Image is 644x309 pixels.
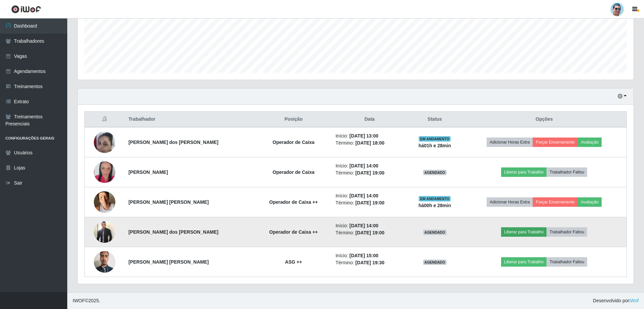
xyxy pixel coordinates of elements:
[336,229,404,236] li: Término:
[349,193,378,198] time: [DATE] 14:00
[349,163,378,168] time: [DATE] 14:00
[73,297,100,304] span: © 2025 .
[546,167,587,177] button: Trabalhador Faltou
[419,136,451,142] span: EM ANDAMENTO
[533,197,578,207] button: Forçar Encerramento
[336,140,404,147] li: Término:
[336,252,404,259] li: Início:
[355,260,384,265] time: [DATE] 19:30
[94,128,115,156] img: 1658953242663.jpeg
[423,260,447,265] span: AGENDADO
[336,259,404,266] li: Término:
[128,199,209,205] strong: [PERSON_NAME] [PERSON_NAME]
[273,169,315,175] strong: Operador de Caixa
[94,220,115,243] img: 1750022695210.jpeg
[73,298,85,303] span: IWOF
[128,229,219,235] strong: [PERSON_NAME] dos [PERSON_NAME]
[593,297,639,304] span: Desenvolvido por
[501,227,546,237] button: Liberar para Trabalho
[418,143,451,148] strong: há 01 h e 28 min
[128,259,209,265] strong: [PERSON_NAME] [PERSON_NAME]
[332,112,408,127] th: Data
[355,230,384,235] time: [DATE] 19:00
[487,138,533,147] button: Adicionar Horas Extra
[94,188,115,216] img: 1705784966406.jpeg
[285,259,302,265] strong: ASG ++
[269,199,318,205] strong: Operador de Caixa ++
[487,197,533,207] button: Adicionar Horas Extra
[546,257,587,267] button: Trabalhador Faltou
[462,112,627,127] th: Opções
[349,133,378,139] time: [DATE] 13:00
[336,169,404,177] li: Término:
[418,203,451,208] strong: há 00 h e 28 min
[578,197,602,207] button: Avaliação
[273,140,315,145] strong: Operador de Caixa
[269,229,318,235] strong: Operador de Caixa ++
[349,253,378,258] time: [DATE] 15:00
[94,156,115,188] img: 1745067643988.jpeg
[578,138,602,147] button: Avaliação
[128,169,168,175] strong: [PERSON_NAME]
[94,247,115,276] img: 1728768747971.jpeg
[419,196,451,201] span: EM ANDAMENTO
[423,170,447,175] span: AGENDADO
[408,112,462,127] th: Status
[349,223,378,228] time: [DATE] 14:00
[533,138,578,147] button: Forçar Encerramento
[355,170,384,176] time: [DATE] 19:00
[355,200,384,205] time: [DATE] 19:00
[629,298,639,303] a: iWof
[256,112,332,127] th: Posição
[336,192,404,199] li: Início:
[128,140,219,145] strong: [PERSON_NAME] dos [PERSON_NAME]
[336,222,404,229] li: Início:
[336,199,404,206] li: Término:
[423,230,447,235] span: AGENDADO
[501,167,546,177] button: Liberar para Trabalho
[336,132,404,140] li: Início:
[124,112,256,127] th: Trabalhador
[546,227,587,237] button: Trabalhador Faltou
[355,140,384,146] time: [DATE] 18:00
[501,257,546,267] button: Liberar para Trabalho
[336,162,404,169] li: Início:
[11,5,41,13] img: CoreUI Logo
